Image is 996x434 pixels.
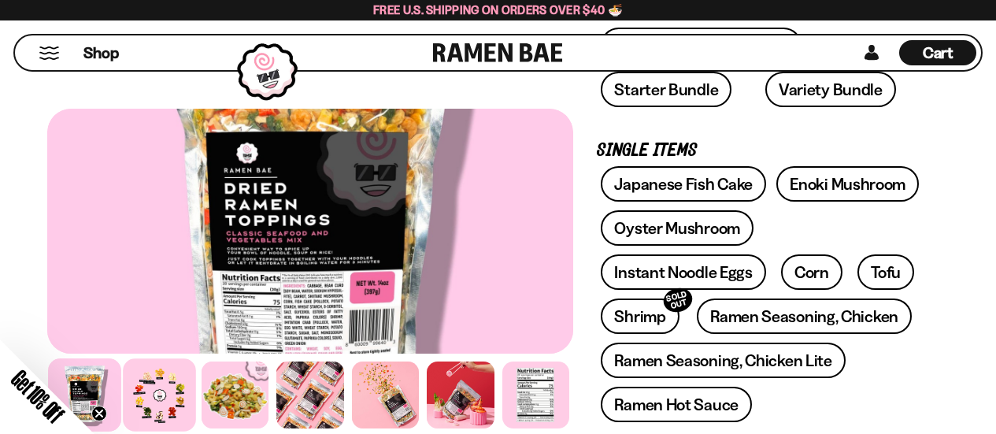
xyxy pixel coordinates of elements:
[597,143,925,158] p: Single Items
[601,254,765,290] a: Instant Noodle Eggs
[83,40,119,65] a: Shop
[697,299,912,334] a: Ramen Seasoning, Chicken
[601,299,679,334] a: ShrimpSOLD OUT
[7,365,68,427] span: Get 10% Off
[661,285,695,316] div: SOLD OUT
[601,72,731,107] a: Starter Bundle
[83,43,119,64] span: Shop
[601,210,753,246] a: Oyster Mushroom
[39,46,60,60] button: Mobile Menu Trigger
[91,406,107,421] button: Close teaser
[601,166,766,202] a: Japanese Fish Cake
[776,166,919,202] a: Enoki Mushroom
[857,254,914,290] a: Tofu
[923,43,953,62] span: Cart
[765,72,896,107] a: Variety Bundle
[601,343,845,378] a: Ramen Seasoning, Chicken Lite
[781,254,842,290] a: Corn
[899,35,976,70] a: Cart
[601,387,752,422] a: Ramen Hot Sauce
[373,2,623,17] span: Free U.S. Shipping on Orders over $40 🍜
